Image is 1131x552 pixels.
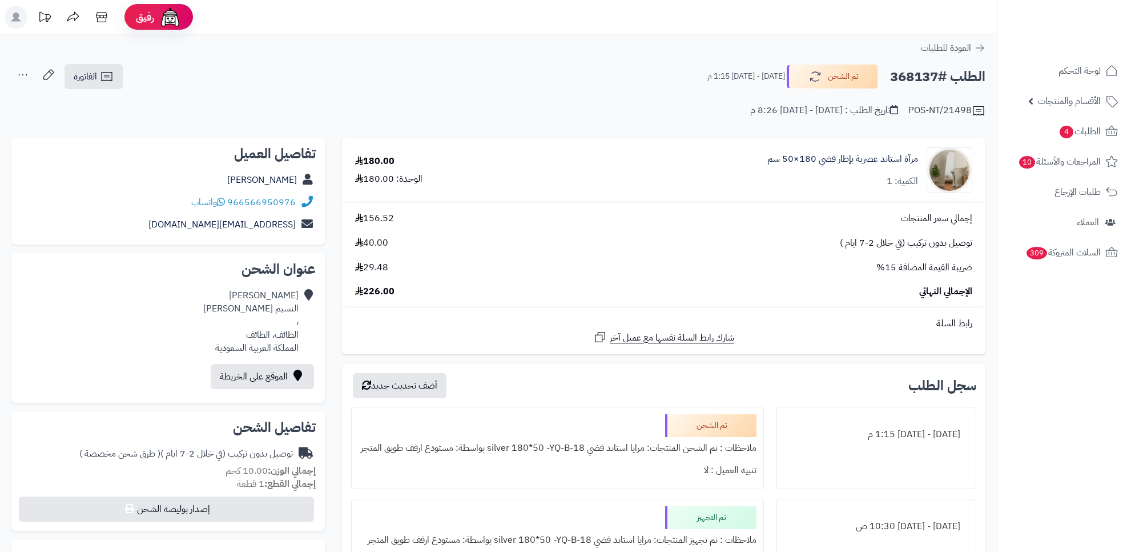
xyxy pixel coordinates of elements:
[355,173,422,186] div: الوحدة: 180.00
[21,421,316,434] h2: تفاصيل الشحن
[921,41,971,55] span: العودة للطلبات
[1004,57,1124,85] a: لوحة التحكم
[784,515,969,538] div: [DATE] - [DATE] 10:30 ص
[65,64,123,89] a: الفاتورة
[1060,126,1073,138] span: 4
[191,195,225,209] a: واتساب
[355,285,395,298] span: 226.00
[227,195,296,209] a: 966566950976
[159,6,182,29] img: ai-face.png
[1058,123,1101,139] span: الطلبات
[890,65,985,89] h2: الطلب #368137
[1004,178,1124,206] a: طلبات الإرجاع
[767,153,918,166] a: مرآة استاند عصرية بإطار فضي 180×50 سم
[227,173,297,187] a: [PERSON_NAME]
[355,212,394,225] span: 156.52
[908,379,976,393] h3: سجل الطلب
[268,464,316,478] strong: إجمالي الوزن:
[610,331,734,345] span: شارك رابط السلة نفسها مع عميل آخر
[927,147,972,193] img: 1753864739-1-90x90.jpg
[203,289,299,354] div: [PERSON_NAME] النسيم [PERSON_NAME] ، الطائف، الطائف المملكة العربية السعودية
[211,364,314,389] a: الموقع على الخريطة
[1025,245,1101,261] span: السلات المتروكة
[1027,247,1047,259] span: 309
[21,262,316,276] h2: عنوان الشحن
[665,414,756,437] div: تم الشحن
[1018,154,1101,170] span: المراجعات والأسئلة
[30,6,59,31] a: تحديثات المنصة
[887,175,918,188] div: الكمية: 1
[1054,184,1101,200] span: طلبات الإرجاع
[1004,148,1124,175] a: المراجعات والأسئلة10
[840,237,972,250] span: توصيل بدون تركيب (في خلال 2-7 ايام )
[355,155,395,168] div: 180.00
[355,261,388,274] span: 29.48
[919,285,972,298] span: الإجمالي النهائي
[79,447,160,461] span: ( طرق شحن مخصصة )
[353,373,446,398] button: أضف تحديث جديد
[1004,118,1124,145] a: الطلبات4
[136,10,154,24] span: رفيق
[355,237,388,250] span: 40.00
[750,104,898,117] div: تاريخ الطلب : [DATE] - [DATE] 8:26 م
[1004,239,1124,266] a: السلات المتروكة309
[264,477,316,491] strong: إجمالي القطع:
[1004,209,1124,236] a: العملاء
[901,212,972,225] span: إجمالي سعر المنتجات
[1038,93,1101,109] span: الأقسام والمنتجات
[1058,63,1101,79] span: لوحة التحكم
[19,497,314,522] button: إصدار بوليصة الشحن
[1019,156,1035,169] span: 10
[359,459,756,482] div: تنبيه العميل : لا
[665,506,756,529] div: تم التجهيز
[79,447,293,461] div: توصيل بدون تركيب (في خلال 2-7 ايام )
[21,147,316,161] h2: تفاصيل العميل
[237,477,316,491] small: 1 قطعة
[359,529,756,551] div: ملاحظات : تم تجهيز المنتجات: مرايا استاند فضي silver 180*50 -YQ-B-18 بواسطة: مستودع ارفف طويق المتجر
[784,423,969,446] div: [DATE] - [DATE] 1:15 م
[593,330,734,345] a: شارك رابط السلة نفسها مع عميل آخر
[74,70,97,83] span: الفاتورة
[359,437,756,459] div: ملاحظات : تم الشحن المنتجات: مرايا استاند فضي silver 180*50 -YQ-B-18 بواسطة: مستودع ارفف طويق المتجر
[876,261,972,274] span: ضريبة القيمة المضافة 15%
[1077,214,1099,230] span: العملاء
[921,41,985,55] a: العودة للطلبات
[347,317,981,330] div: رابط السلة
[908,104,985,118] div: POS-NT/21498
[226,464,316,478] small: 10.00 كجم
[787,65,878,89] button: تم الشحن
[707,71,785,82] small: [DATE] - [DATE] 1:15 م
[148,218,296,231] a: [EMAIL_ADDRESS][DOMAIN_NAME]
